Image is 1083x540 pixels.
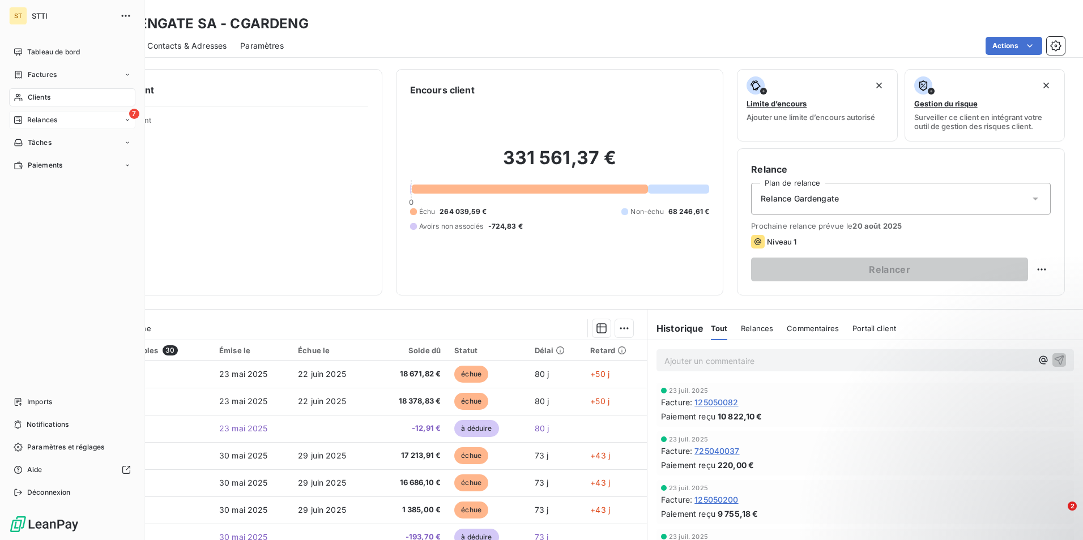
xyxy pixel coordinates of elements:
span: échue [454,366,488,383]
span: 1 385,00 € [379,504,441,516]
div: Solde dû [379,346,441,355]
span: Imports [27,397,52,407]
span: Relances [27,115,57,125]
span: Aide [27,465,42,475]
span: Paramètres et réglages [27,442,104,452]
span: Paramètres [240,40,284,52]
div: Émise le [219,346,284,355]
span: +50 j [590,369,609,379]
span: Facture : [661,494,692,505]
button: Actions [986,37,1042,55]
span: 80 j [535,369,549,379]
h6: Informations client [69,83,368,97]
div: ST [9,7,27,25]
span: 30 [163,345,177,355]
span: 220,00 € [718,459,754,471]
span: 23 mai 2025 [219,423,268,433]
span: 80 j [535,423,549,433]
div: Pièces comptables [88,345,206,355]
div: Retard [590,346,640,355]
span: échue [454,447,488,464]
span: 7 [129,109,139,119]
span: échue [454,474,488,491]
span: 23 juil. 2025 [669,436,708,443]
span: 23 juil. 2025 [669,485,708,491]
span: +43 j [590,451,610,460]
div: Délai [535,346,577,355]
a: 7Relances [9,111,135,129]
iframe: Intercom notifications message [856,430,1083,509]
span: +50 j [590,396,609,406]
span: Déconnexion [27,487,71,498]
h3: GARDENGATE SA - CGARDENG [100,14,309,34]
span: 23 juil. 2025 [669,387,708,394]
span: Tout [711,324,728,333]
span: 2 [1068,502,1077,511]
span: Tableau de bord [27,47,80,57]
span: Avoirs non associés [419,221,484,232]
span: Paiement reçu [661,410,715,422]
span: Non-échu [630,207,663,217]
span: 9 755,18 € [718,508,758,520]
span: 20 août 2025 [852,221,902,230]
img: Logo LeanPay [9,515,79,533]
span: 68 246,61 € [668,207,710,217]
span: 0 [409,198,413,207]
span: 30 mai 2025 [219,451,268,460]
span: Commentaires [787,324,839,333]
span: Notifications [27,419,69,430]
button: Gestion du risqueSurveiller ce client en intégrant votre outil de gestion des risques client. [905,69,1065,142]
span: -12,91 € [379,423,441,434]
span: -724,83 € [488,221,523,232]
span: 73 j [535,478,549,487]
span: Contacts & Adresses [147,40,227,52]
span: à déduire [454,420,498,437]
span: +43 j [590,478,610,487]
span: Gestion du risque [914,99,978,108]
span: Propriétés Client [91,115,368,131]
span: 30 mai 2025 [219,505,268,515]
span: Surveiller ce client en intégrant votre outil de gestion des risques client. [914,113,1055,131]
span: échue [454,502,488,518]
a: Paramètres et réglages [9,438,135,456]
a: Aide [9,461,135,479]
iframe: Intercom live chat [1044,502,1072,529]
span: Tâches [28,138,52,148]
span: 73 j [535,505,549,515]
span: 125050200 [694,494,738,505]
span: Ajouter une limite d’encours autorisé [747,113,875,122]
h6: Relance [751,162,1051,176]
div: Échue le [298,346,365,355]
span: Relances [741,324,773,333]
span: 18 378,83 € [379,396,441,407]
span: 73 j [535,451,549,460]
span: 29 juin 2025 [298,505,346,515]
a: Tableau de bord [9,43,135,61]
h6: Encours client [410,83,475,97]
span: STTI [32,11,113,20]
span: 16 686,10 € [379,477,441,488]
span: 23 mai 2025 [219,396,268,406]
div: Statut [454,346,521,355]
span: Facture : [661,396,692,408]
span: Prochaine relance prévue le [751,221,1051,230]
span: Paiements [28,160,62,170]
a: Imports [9,393,135,411]
span: Facture : [661,445,692,457]
span: 125050082 [694,396,738,408]
h6: Historique [647,322,704,335]
span: Paiement reçu [661,459,715,471]
span: 725040037 [694,445,739,457]
span: échue [454,393,488,410]
span: Paiement reçu [661,508,715,520]
span: Portail client [852,324,896,333]
span: 17 213,91 € [379,450,441,461]
a: Paiements [9,156,135,174]
span: Factures [28,70,57,80]
button: Limite d’encoursAjouter une limite d’encours autorisé [737,69,897,142]
span: 23 juil. 2025 [669,533,708,540]
span: 29 juin 2025 [298,478,346,487]
span: Clients [28,92,50,102]
span: Échu [419,207,436,217]
span: 10 822,10 € [718,410,762,422]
